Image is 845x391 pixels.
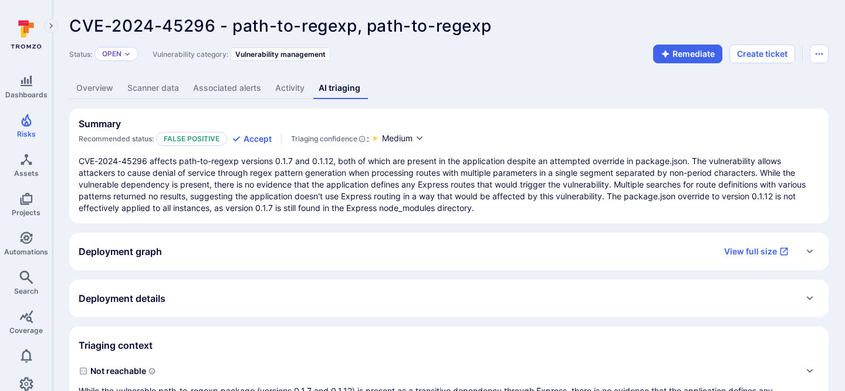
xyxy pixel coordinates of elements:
span: Status: [69,50,92,59]
div: : [291,133,369,145]
span: Not reachable [79,362,796,380]
button: Expand navigation menu [44,19,58,33]
a: AI triaging [312,77,367,99]
button: Expand dropdown [124,50,131,57]
svg: Indicates if a vulnerability code, component, function or a library can actually be reached or in... [148,368,156,375]
span: Search [14,287,38,295]
span: Coverage [9,326,43,335]
span: Recommended status: [79,134,154,143]
button: Remediate [653,45,722,63]
a: Associated alerts [186,77,268,99]
span: Projects [12,208,40,217]
a: Activity [268,77,312,99]
span: Risks [17,130,36,138]
span: Assets [14,169,39,178]
button: Open [102,49,121,59]
a: Overview [69,77,120,99]
button: Accept [232,133,272,145]
h2: Deployment graph [79,246,162,257]
div: Vulnerability tabs [69,77,829,99]
button: Medium [382,132,424,145]
span: Triaging confidence [291,133,357,145]
p: CVE-2024-45296 affects path-to-regexp versions 0.1.7 and 0.1.12, both of which are present in the... [79,155,819,214]
h2: Triaging context [79,339,153,351]
div: Vulnerability management [231,47,330,61]
span: Automations [4,247,48,256]
a: Scanner data [120,77,186,99]
button: Create ticket [729,45,795,63]
span: Medium [382,132,413,144]
span: Dashboards [5,90,48,99]
div: Expand [69,233,829,270]
div: Expand [69,280,829,317]
p: False positive [156,132,227,146]
h2: Deployment details [79,293,165,304]
span: Vulnerability category: [153,50,228,59]
button: Options menu [810,45,829,63]
i: Expand navigation menu [47,21,55,31]
a: View full size [717,242,796,261]
h2: Summary [79,118,121,130]
span: CVE-2024-45296 - path-to-regexp, path-to-regexp [69,16,491,36]
svg: AI Triaging Agent self-evaluates the confidence behind recommended status based on the depth and ... [359,133,366,145]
